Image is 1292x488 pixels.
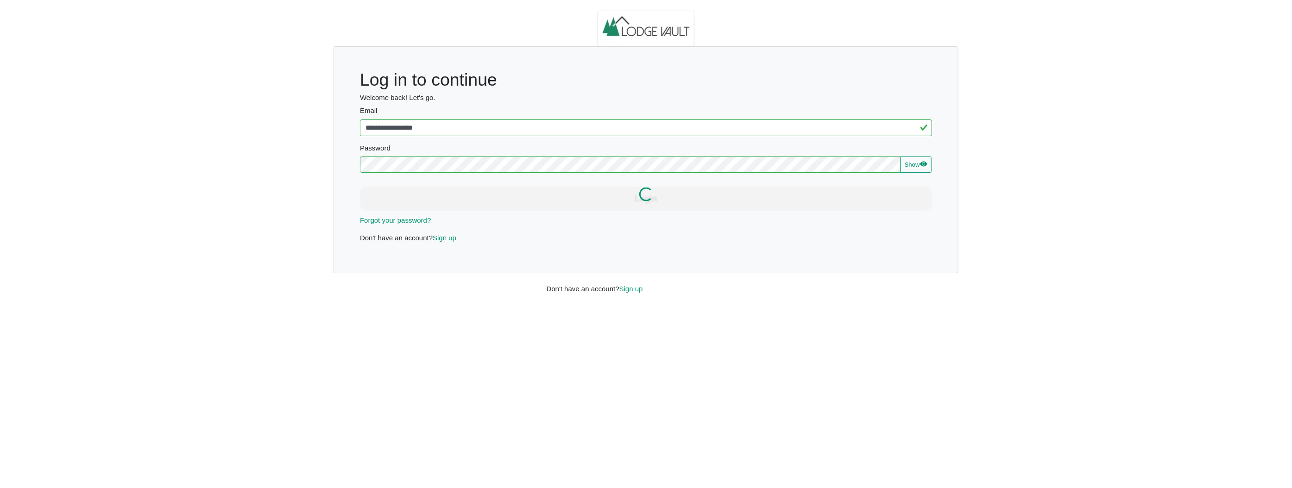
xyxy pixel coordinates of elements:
div: Don't have an account? [540,273,753,294]
a: Sign up [619,285,643,293]
a: Forgot your password? [360,216,431,224]
p: Don't have an account? [360,233,932,244]
svg: eye fill [920,160,927,168]
img: logo.2b93711c.jpg [598,11,695,47]
button: Showeye fill [901,156,931,173]
a: Sign up [433,234,456,242]
h1: Log in to continue [360,69,932,90]
legend: Password [360,143,932,156]
label: Email [360,106,932,116]
h6: Welcome back! Let's go. [360,94,932,102]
